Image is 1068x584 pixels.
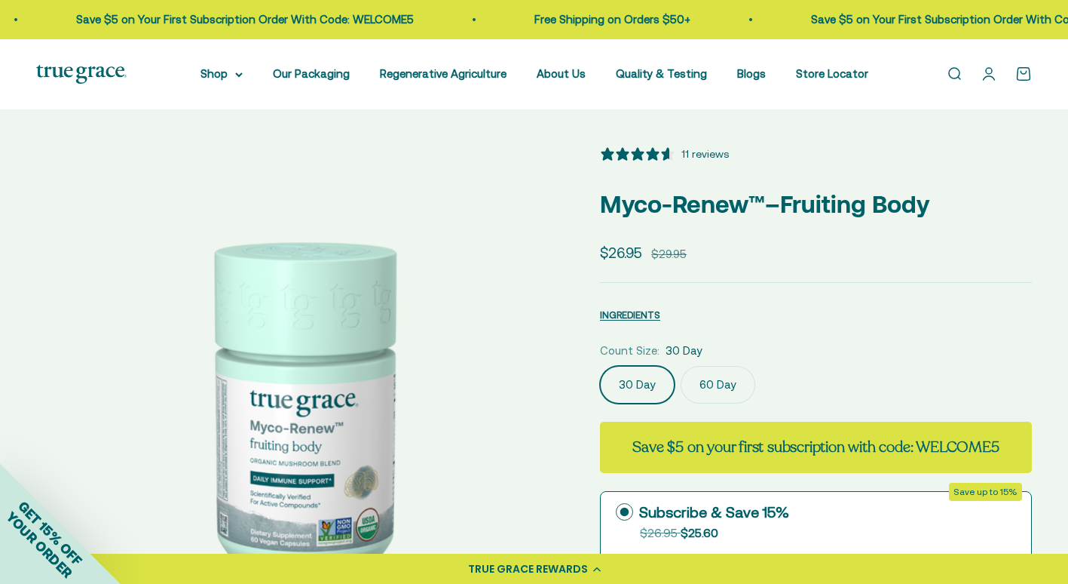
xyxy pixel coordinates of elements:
[380,67,506,80] a: Regenerative Agriculture
[651,245,687,263] compare-at-price: $29.95
[600,309,660,321] span: INGREDIENTS
[600,306,660,324] button: INGREDIENTS
[632,437,999,457] strong: Save $5 on your first subscription with code: WELCOME5
[76,11,414,29] p: Save $5 on Your First Subscription Order With Code: WELCOME5
[468,561,588,577] div: TRUE GRACE REWARDS
[737,67,766,80] a: Blogs
[537,67,586,80] a: About Us
[600,146,729,162] button: 4.82 stars, 11 ratings
[796,67,868,80] a: Store Locator
[681,146,729,162] div: 11 reviews
[15,498,85,568] span: GET 15% OFF
[600,185,1032,223] p: Myco-Renew™–Fruiting Body
[600,241,642,264] sale-price: $26.95
[3,509,75,581] span: YOUR ORDER
[273,67,350,80] a: Our Packaging
[534,13,690,26] a: Free Shipping on Orders $50+
[616,67,707,80] a: Quality & Testing
[600,342,659,360] legend: Count Size:
[200,65,243,83] summary: Shop
[666,342,702,360] span: 30 Day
